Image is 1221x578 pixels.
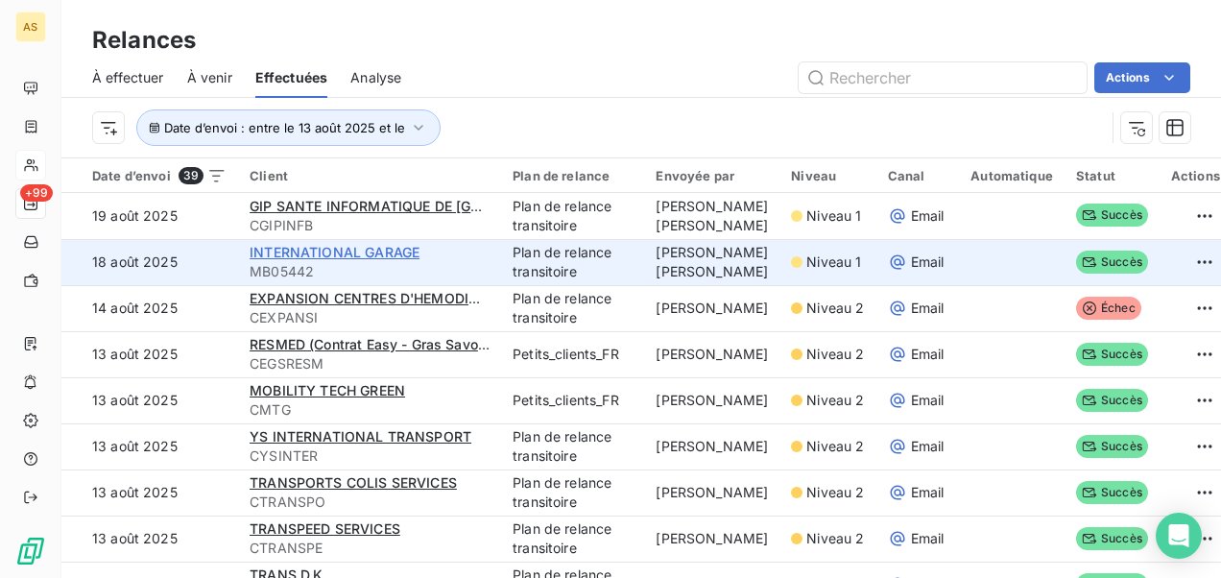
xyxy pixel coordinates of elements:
td: 18 août 2025 [61,239,238,285]
td: 13 août 2025 [61,331,238,377]
td: Plan de relance transitoire [501,516,644,562]
span: Email [911,345,945,364]
td: [PERSON_NAME] [644,423,779,470]
span: Succès [1076,204,1148,227]
a: +99 [15,188,45,219]
span: Date d’envoi : entre le 13 août 2025 et le [164,120,405,135]
td: [PERSON_NAME] [644,516,779,562]
span: TRANSPORTS COLIS SERVICES [250,474,457,491]
td: Petits_clients_FR [501,377,644,423]
td: 13 août 2025 [61,516,238,562]
div: Canal [888,168,948,183]
span: +99 [20,184,53,202]
span: Succès [1076,389,1148,412]
span: EXPANSION CENTRES D'HEMODIALYSE OUEST SERVICE TECHNIQUES [250,290,713,306]
span: Email [911,206,945,226]
td: 13 août 2025 [61,470,238,516]
span: Email [911,299,945,318]
td: Plan de relance transitoire [501,423,644,470]
img: Logo LeanPay [15,536,46,566]
span: CTRANSPO [250,493,490,512]
span: Niveau 1 [806,253,861,272]
td: Plan de relance transitoire [501,470,644,516]
span: Échec [1076,297,1141,320]
span: Niveau 2 [806,299,864,318]
div: Actions [1171,168,1220,183]
span: Email [911,391,945,410]
span: Effectuées [255,68,328,87]
span: CGIPINFB [250,216,490,235]
div: Open Intercom Messenger [1156,513,1202,559]
div: Statut [1076,168,1148,183]
span: Succès [1076,481,1148,504]
td: 13 août 2025 [61,423,238,470]
span: TRANSPEED SERVICES [250,520,400,537]
span: Email [911,253,945,272]
span: Niveau 2 [806,345,864,364]
td: Plan de relance transitoire [501,193,644,239]
td: [PERSON_NAME] [644,470,779,516]
input: Rechercher [799,62,1087,93]
div: Automatique [970,168,1053,183]
div: AS [15,12,46,42]
span: Email [911,529,945,548]
span: Client [250,168,288,183]
span: À venir [187,68,232,87]
span: CMTG [250,400,490,420]
span: CYSINTER [250,446,490,466]
button: Actions [1094,62,1190,93]
span: CTRANSPE [250,539,490,558]
td: [PERSON_NAME] [644,377,779,423]
span: RESMED (Contrat Easy - Gras Savoye) [250,336,498,352]
span: GIP SANTE INFORMATIQUE DE [GEOGRAPHIC_DATA] [250,198,594,214]
span: Email [911,483,945,502]
span: CEXPANSI [250,308,490,327]
span: 39 [179,167,203,184]
span: Analyse [350,68,401,87]
td: Petits_clients_FR [501,331,644,377]
span: Niveau 2 [806,437,864,456]
td: 19 août 2025 [61,193,238,239]
td: 14 août 2025 [61,285,238,331]
span: Succès [1076,435,1148,458]
td: 13 août 2025 [61,377,238,423]
span: MB05442 [250,262,490,281]
span: CEGSRESM [250,354,490,373]
span: À effectuer [92,68,164,87]
span: Niveau 2 [806,483,864,502]
div: Niveau [791,168,864,183]
td: Plan de relance transitoire [501,285,644,331]
td: [PERSON_NAME] [PERSON_NAME] [644,193,779,239]
button: Date d’envoi : entre le 13 août 2025 et le [136,109,441,146]
div: Date d’envoi [92,167,227,184]
span: Niveau 2 [806,391,864,410]
span: YS INTERNATIONAL TRANSPORT [250,428,471,445]
td: Plan de relance transitoire [501,239,644,285]
span: Niveau 1 [806,206,861,226]
span: Succès [1076,251,1148,274]
span: Niveau 2 [806,529,864,548]
h3: Relances [92,23,196,58]
span: Succès [1076,343,1148,366]
span: Email [911,437,945,456]
span: INTERNATIONAL GARAGE [250,244,419,260]
td: [PERSON_NAME] [PERSON_NAME] [644,239,779,285]
div: Plan de relance [513,168,633,183]
span: Succès [1076,527,1148,550]
span: MOBILITY TECH GREEN [250,382,405,398]
div: Envoyée par [656,168,768,183]
td: [PERSON_NAME] [644,331,779,377]
td: [PERSON_NAME] [644,285,779,331]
